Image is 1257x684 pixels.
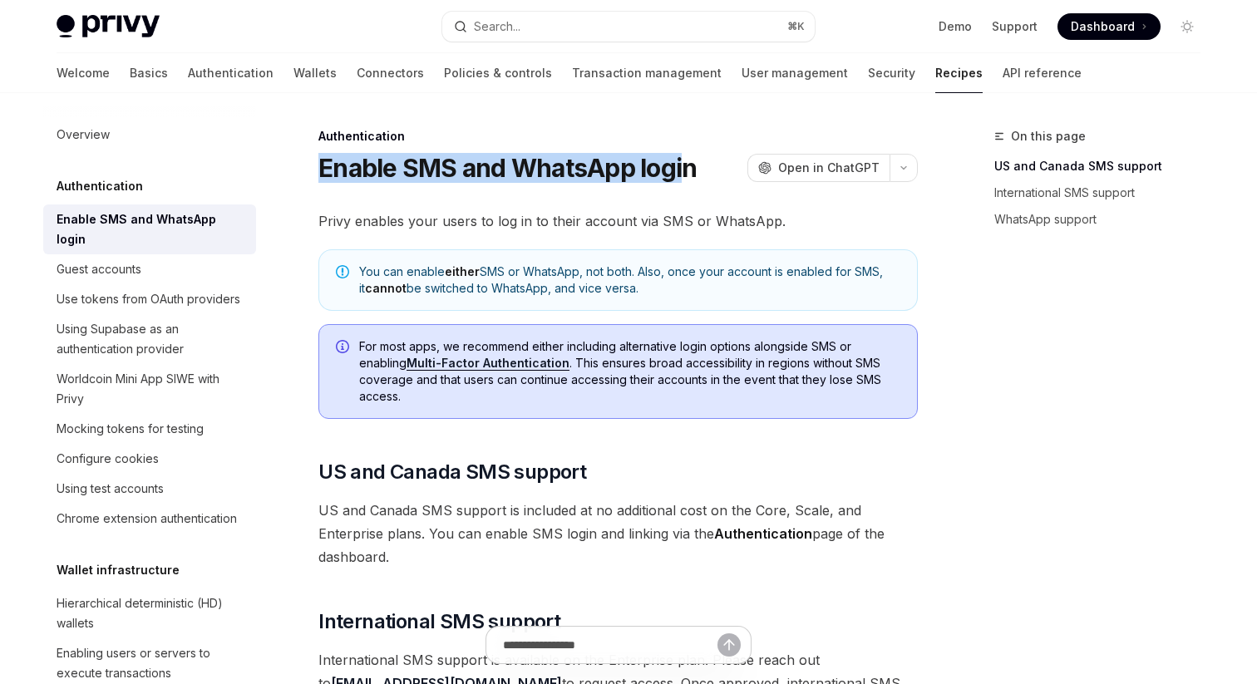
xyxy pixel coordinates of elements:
span: On this page [1011,126,1086,146]
a: US and Canada SMS support [994,153,1214,180]
a: Connectors [357,53,424,93]
div: Using test accounts [57,479,164,499]
a: Worldcoin Mini App SIWE with Privy [43,364,256,414]
a: Policies & controls [444,53,552,93]
div: Use tokens from OAuth providers [57,289,240,309]
a: Guest accounts [43,254,256,284]
a: Chrome extension authentication [43,504,256,534]
a: Wallets [293,53,337,93]
a: Welcome [57,53,110,93]
div: Enable SMS and WhatsApp login [57,209,246,249]
a: Overview [43,120,256,150]
span: For most apps, we recommend either including alternative login options alongside SMS or enabling ... [359,338,900,405]
a: Dashboard [1057,13,1161,40]
strong: cannot [365,281,407,295]
a: Using test accounts [43,474,256,504]
a: Security [868,53,915,93]
a: Multi-Factor Authentication [407,356,569,371]
a: Using Supabase as an authentication provider [43,314,256,364]
div: Configure cookies [57,449,159,469]
a: Support [992,18,1038,35]
div: Chrome extension authentication [57,509,237,529]
span: US and Canada SMS support is included at no additional cost on the Core, Scale, and Enterprise pl... [318,499,918,568]
a: API reference [1003,53,1082,93]
a: Configure cookies [43,444,256,474]
div: Using Supabase as an authentication provider [57,319,246,359]
div: Enabling users or servers to execute transactions [57,643,246,683]
button: Search...⌘K [442,12,815,42]
a: Demo [939,18,972,35]
a: Hierarchical deterministic (HD) wallets [43,588,256,638]
div: Search... [474,17,520,37]
img: light logo [57,15,160,38]
a: WhatsApp support [994,206,1214,233]
strong: either [445,264,480,278]
h5: Authentication [57,176,143,196]
svg: Info [336,340,352,357]
h5: Wallet infrastructure [57,560,180,580]
a: Basics [130,53,168,93]
div: Hierarchical deterministic (HD) wallets [57,593,246,633]
a: Recipes [935,53,983,93]
a: Mocking tokens for testing [43,414,256,444]
svg: Note [336,265,349,278]
a: International SMS support [994,180,1214,206]
h1: Enable SMS and WhatsApp login [318,153,697,183]
div: Mocking tokens for testing [57,419,204,439]
div: Authentication [318,128,918,145]
strong: Authentication [714,525,812,542]
span: Dashboard [1071,18,1135,35]
a: User management [742,53,848,93]
a: Authentication [188,53,274,93]
div: Overview [57,125,110,145]
button: Toggle dark mode [1174,13,1200,40]
span: International SMS support [318,608,560,635]
div: Guest accounts [57,259,141,279]
div: Worldcoin Mini App SIWE with Privy [57,369,246,409]
a: Enable SMS and WhatsApp login [43,204,256,254]
span: Privy enables your users to log in to their account via SMS or WhatsApp. [318,209,918,233]
span: ⌘ K [787,20,805,33]
a: Use tokens from OAuth providers [43,284,256,314]
span: You can enable SMS or WhatsApp, not both. Also, once your account is enabled for SMS, it be switc... [359,263,900,297]
button: Send message [717,633,741,657]
span: US and Canada SMS support [318,459,586,485]
button: Open in ChatGPT [747,154,890,182]
span: Open in ChatGPT [778,160,880,176]
a: Transaction management [572,53,722,93]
